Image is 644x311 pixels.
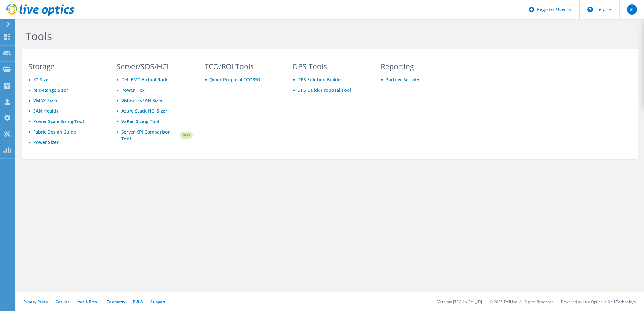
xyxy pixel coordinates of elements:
h3: Reporting [381,63,457,70]
a: Fabric Design Guide [33,129,76,135]
a: Azure Stack HCI Sizer [121,108,167,114]
a: Partner Activity [386,77,419,83]
a: Mid-Range Sizer [33,87,68,93]
li: Version: [TECHNICAL_ID] [437,299,482,304]
a: VMware vSAN Sizer [121,97,163,103]
h3: TCO/ROI Tools [205,63,281,70]
a: Server KPI Comparison Tool [121,128,179,142]
li: © 2025 Dell Inc. All Rights Reserved [490,299,553,304]
a: Power Scale Sizing Tool [33,118,84,124]
a: Support [150,299,165,304]
a: DPS Quick Proposal Tool [297,87,351,93]
a: Quick Proposal TCO/ROI [209,77,262,83]
a: Power Flex [121,87,145,93]
a: VxRail Sizing Tool [121,118,159,124]
h1: Tools [25,29,453,43]
a: X2 Sizer [33,77,50,83]
h3: DPS Tools [293,63,369,70]
a: Ads & Email [78,299,99,304]
a: SAN Health [33,108,58,114]
h3: Storage [29,63,105,70]
h3: Server/SDS/HCI [117,63,193,70]
img: new-badge.svg [179,128,193,143]
a: Telemetry [107,299,125,304]
a: Dell EMC Virtual Rack [121,77,168,83]
a: DPS Solution Builder [297,77,342,83]
li: Powered by Live Optics, a Dell Technology [561,299,636,304]
span: JC [627,4,637,15]
a: VMAX Sizer [33,97,58,103]
a: Power Sizer [33,139,59,145]
a: Privacy Policy [23,299,48,304]
a: EULA [133,299,143,304]
a: Cookies [55,299,70,304]
svg: \n [587,7,593,12]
